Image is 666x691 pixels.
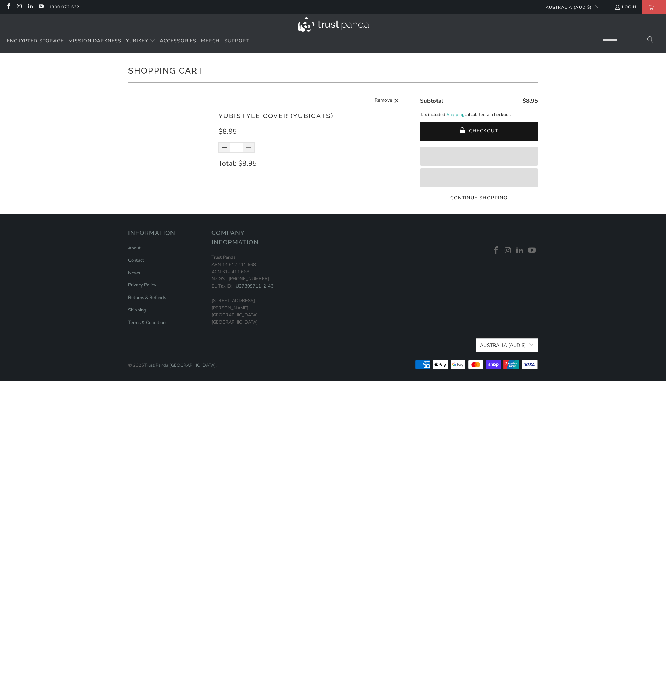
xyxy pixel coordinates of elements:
[128,355,217,369] p: © 2025 .
[375,97,399,105] a: Remove
[68,33,122,49] a: Mission Darkness
[420,194,538,202] a: Continue Shopping
[224,33,249,49] a: Support
[128,245,141,251] a: About
[420,122,538,141] button: Checkout
[503,246,513,255] a: Trust Panda Australia on Instagram
[7,33,64,49] a: Encrypted Storage
[523,97,538,105] span: $8.95
[7,38,64,44] span: Encrypted Storage
[527,246,537,255] a: Trust Panda Australia on YouTube
[128,307,146,313] a: Shipping
[211,254,288,326] p: Trust Panda ABN 14 612 411 668 ACN 612 411 668 NZ GST [PHONE_NUMBER] EU Tax ID: [STREET_ADDRESS][...
[128,319,167,326] a: Terms & Conditions
[5,4,11,10] a: Trust Panda Australia on Facebook
[201,38,220,44] span: Merch
[420,97,443,105] span: Subtotal
[128,282,156,288] a: Privacy Policy
[597,33,659,48] input: Search...
[420,111,538,118] p: Tax included. calculated at checkout.
[160,33,197,49] a: Accessories
[144,362,216,368] a: Trust Panda [GEOGRAPHIC_DATA]
[218,127,237,136] span: $8.95
[128,100,211,183] img: YubiStyle Cover (YubiCats)
[515,246,525,255] a: Trust Panda Australia on LinkedIn
[68,38,122,44] span: Mission Darkness
[218,159,236,168] strong: Total:
[128,257,144,264] a: Contact
[27,4,33,10] a: Trust Panda Australia on LinkedIn
[238,159,257,168] span: $8.95
[201,33,220,49] a: Merch
[7,33,249,49] nav: Translation missing: en.navigation.header.main_nav
[16,4,22,10] a: Trust Panda Australia on Instagram
[128,63,538,77] h1: Shopping Cart
[218,112,333,119] a: YubiStyle Cover (YubiCats)
[49,3,80,11] a: 1300 072 632
[614,3,636,11] a: Login
[128,270,140,276] a: News
[128,294,166,301] a: Returns & Refunds
[160,38,197,44] span: Accessories
[476,338,538,352] button: Australia (AUD $)
[126,33,155,49] summary: YubiKey
[491,246,501,255] a: Trust Panda Australia on Facebook
[126,38,148,44] span: YubiKey
[642,33,659,48] button: Search
[38,4,44,10] a: Trust Panda Australia on YouTube
[224,38,249,44] span: Support
[447,111,465,118] a: Shipping
[232,283,274,289] a: HU27309711-2-43
[298,17,369,32] img: Trust Panda Australia
[375,97,392,105] span: Remove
